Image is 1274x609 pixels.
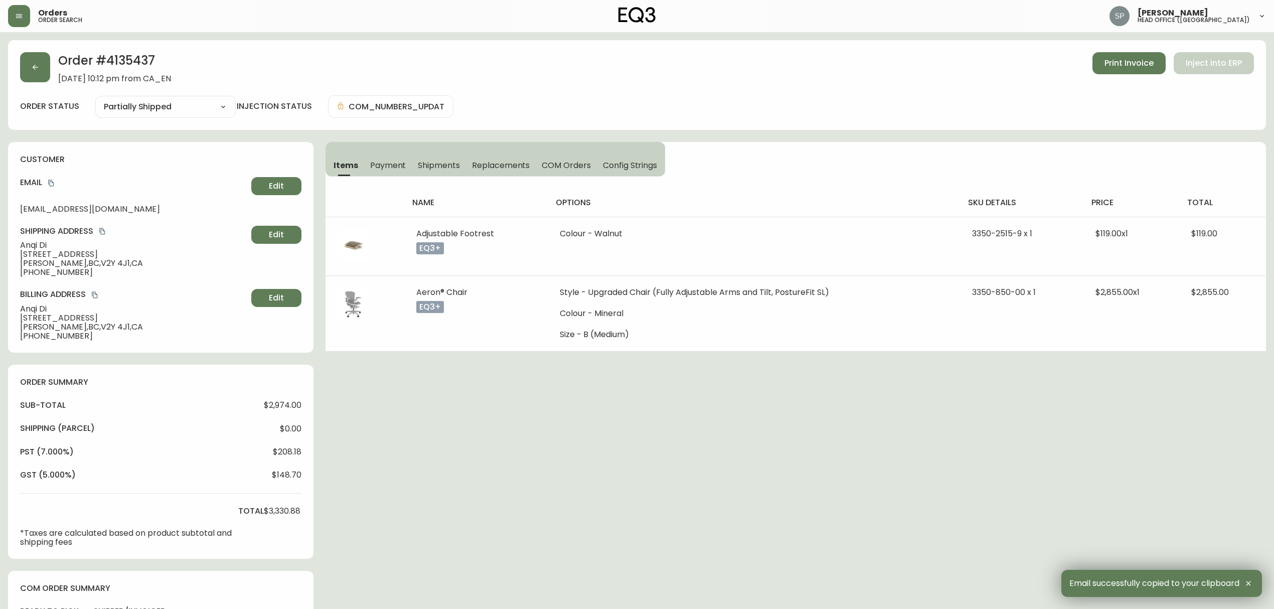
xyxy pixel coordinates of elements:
[20,529,264,547] p: *Taxes are calculated based on product subtotal and shipping fees
[1091,197,1171,208] h4: price
[251,177,301,195] button: Edit
[338,229,370,261] img: 619f7df8-e338-4474-9b19-941d5699f5d8Optional[Branch-Furniture-Wood-Footrest.jpg].jpg
[269,229,284,240] span: Edit
[20,250,247,259] span: [STREET_ADDRESS]
[560,288,948,297] li: Style - Upgraded Chair (Fully Adjustable Arms and Tilt, PostureFit SL)
[58,74,171,83] span: [DATE] 10:12 pm from CA_EN
[370,160,406,171] span: Payment
[1191,286,1229,298] span: $2,855.00
[264,401,301,410] span: $2,974.00
[560,330,948,339] li: Size - B (Medium)
[20,268,247,277] span: [PHONE_NUMBER]
[264,507,300,516] span: $3,330.88
[251,226,301,244] button: Edit
[1109,6,1130,26] img: 0cb179e7bf3690758a1aaa5f0aafa0b4
[20,332,247,341] span: [PHONE_NUMBER]
[560,229,948,238] li: Colour - Walnut
[418,160,460,171] span: Shipments
[1191,228,1217,239] span: $119.00
[618,7,656,23] img: logo
[560,309,948,318] li: Colour - Mineral
[20,446,74,458] h4: pst (7.000%)
[20,470,76,481] h4: gst (5.000%)
[238,506,264,517] h4: total
[1187,197,1258,208] h4: total
[58,52,171,74] h2: Order # 4135437
[20,400,66,411] h4: sub-total
[20,289,247,300] h4: Billing Address
[416,286,467,298] span: Aeron® Chair
[334,160,358,171] span: Items
[90,290,100,300] button: copy
[20,377,301,388] h4: order summary
[603,160,657,171] span: Config Strings
[20,583,301,594] h4: com order summary
[972,286,1036,298] span: 3350-850-00 x 1
[20,154,301,165] h4: customer
[1095,228,1128,239] span: $119.00 x 1
[972,228,1032,239] span: 3350-2515-9 x 1
[38,9,67,17] span: Orders
[1092,52,1166,74] button: Print Invoice
[20,226,247,237] h4: Shipping Address
[272,471,301,480] span: $148.70
[1138,17,1250,23] h5: head office ([GEOGRAPHIC_DATA])
[20,259,247,268] span: [PERSON_NAME] , BC , V2Y 4J1 , CA
[1069,579,1239,588] span: Email successfully copied to your clipboard
[20,205,247,214] span: [EMAIL_ADDRESS][DOMAIN_NAME]
[46,178,56,188] button: copy
[237,101,312,112] h4: injection status
[1104,58,1154,69] span: Print Invoice
[251,289,301,307] button: Edit
[20,423,95,434] h4: Shipping ( Parcel )
[556,197,952,208] h4: options
[416,242,444,254] p: eq3+
[97,226,107,236] button: copy
[280,424,301,433] span: $0.00
[20,314,247,323] span: [STREET_ADDRESS]
[20,101,79,112] label: order status
[20,177,247,188] h4: Email
[472,160,530,171] span: Replacements
[20,241,247,250] span: Anqi Di
[542,160,591,171] span: COM Orders
[20,323,247,332] span: [PERSON_NAME] , BC , V2Y 4J1 , CA
[338,288,370,320] img: 0822fe5a-213f-45c7-b14c-cef6ebddc79fOptional[Aeron-2023-LPs_0005_850-00.jpg].jpg
[269,181,284,192] span: Edit
[1138,9,1208,17] span: [PERSON_NAME]
[1095,286,1140,298] span: $2,855.00 x 1
[416,301,444,313] p: eq3+
[269,292,284,303] span: Edit
[38,17,82,23] h5: order search
[273,447,301,456] span: $208.18
[412,197,539,208] h4: name
[416,228,494,239] span: Adjustable Footrest
[968,197,1075,208] h4: sku details
[20,304,247,314] span: Anqi Di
